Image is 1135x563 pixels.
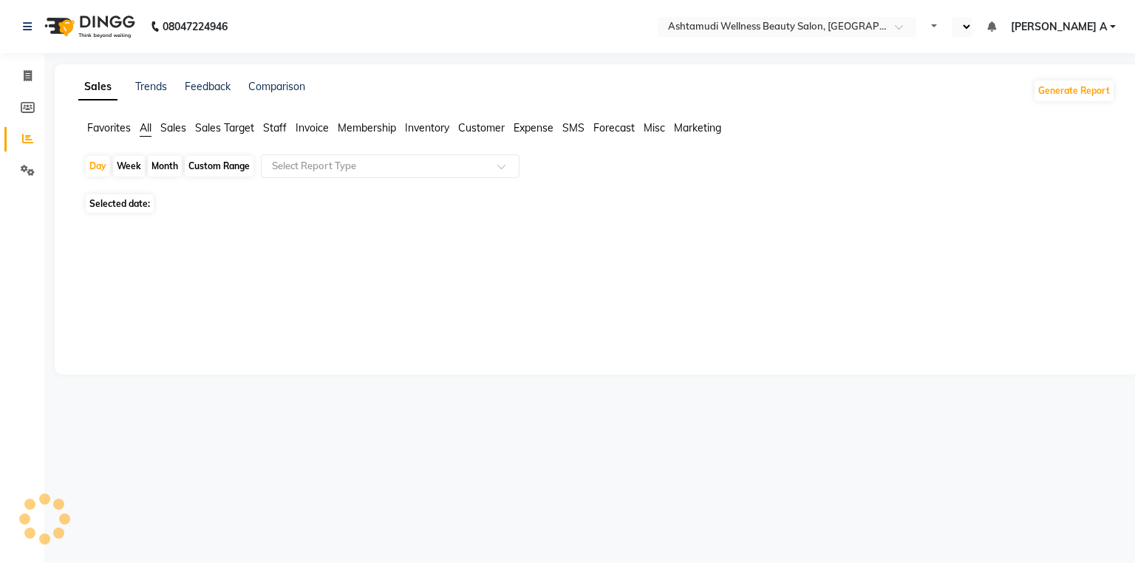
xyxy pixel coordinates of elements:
[78,74,117,100] a: Sales
[562,121,584,134] span: SMS
[514,121,553,134] span: Expense
[296,121,329,134] span: Invoice
[248,80,305,93] a: Comparison
[135,80,167,93] a: Trends
[674,121,721,134] span: Marketing
[263,121,287,134] span: Staff
[195,121,254,134] span: Sales Target
[140,121,151,134] span: All
[148,156,182,177] div: Month
[1011,19,1107,35] span: [PERSON_NAME] A
[1035,81,1114,101] button: Generate Report
[113,156,145,177] div: Week
[593,121,635,134] span: Forecast
[86,194,154,213] span: Selected date:
[38,6,139,47] img: logo
[458,121,505,134] span: Customer
[185,156,253,177] div: Custom Range
[185,80,231,93] a: Feedback
[160,121,186,134] span: Sales
[644,121,665,134] span: Misc
[86,156,110,177] div: Day
[405,121,449,134] span: Inventory
[338,121,396,134] span: Membership
[87,121,131,134] span: Favorites
[163,6,228,47] b: 08047224946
